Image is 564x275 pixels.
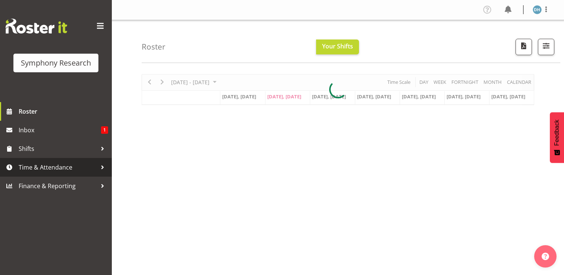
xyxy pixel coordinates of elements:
[101,126,108,134] span: 1
[322,42,353,50] span: Your Shifts
[554,120,560,146] span: Feedback
[542,253,549,260] img: help-xxl-2.png
[550,112,564,163] button: Feedback - Show survey
[19,124,101,136] span: Inbox
[19,143,97,154] span: Shifts
[19,106,108,117] span: Roster
[21,57,91,69] div: Symphony Research
[533,5,542,14] img: deborah-hull-brown2052.jpg
[19,162,97,173] span: Time & Attendance
[316,39,359,54] button: Your Shifts
[142,42,166,51] h4: Roster
[516,39,532,55] button: Download a PDF of the roster according to the set date range.
[6,19,67,34] img: Rosterit website logo
[19,180,97,192] span: Finance & Reporting
[538,39,554,55] button: Filter Shifts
